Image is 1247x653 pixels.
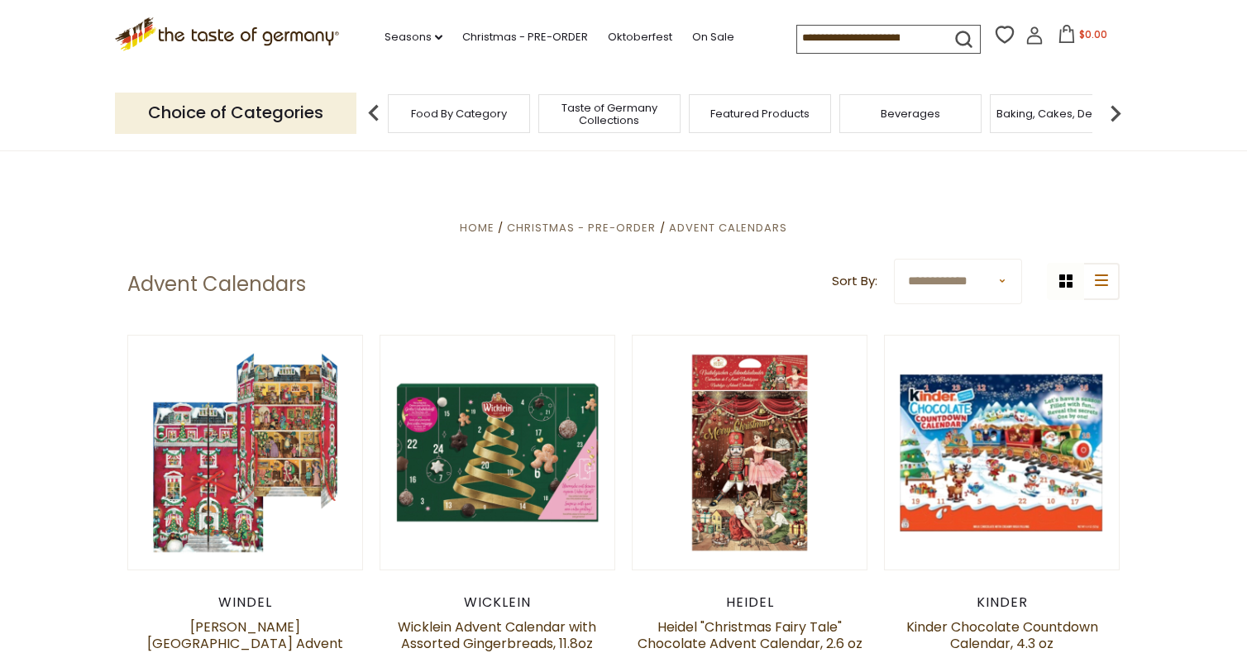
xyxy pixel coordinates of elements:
a: Kinder Chocolate Countdown Calendar, 4.3 oz [906,617,1098,653]
img: Kinder Chocolate Countdown Calendar, 4.3 oz [885,336,1119,570]
a: Christmas - PRE-ORDER [507,220,656,236]
a: Oktoberfest [608,28,672,46]
a: Taste of Germany Collections [543,102,676,126]
a: Wicklein Advent Calendar with Assorted Gingerbreads, 11.8oz [398,617,596,653]
div: Heidel [632,594,867,611]
img: previous arrow [357,97,390,130]
button: $0.00 [1047,25,1117,50]
h1: Advent Calendars [127,272,306,297]
a: Seasons [385,28,442,46]
a: Baking, Cakes, Desserts [996,107,1125,120]
img: Windel Manor House Advent Calendar, 2.6 oz [128,336,362,570]
div: Kinder [884,594,1120,611]
a: Advent Calendars [669,220,787,236]
a: Food By Category [411,107,507,120]
a: Beverages [881,107,940,120]
div: Windel [127,594,363,611]
p: Choice of Categories [115,93,356,133]
img: Wicklein Advent Calendar with Assorted Gingerbreads, 11.8oz [380,336,614,570]
img: Heidel "Christmas Fairy Tale" Chocolate Advent Calendar, 2.6 oz [633,336,867,570]
label: Sort By: [832,271,877,292]
a: Featured Products [710,107,810,120]
div: Wicklein [380,594,615,611]
a: Home [460,220,494,236]
a: Christmas - PRE-ORDER [462,28,588,46]
a: Heidel "Christmas Fairy Tale" Chocolate Advent Calendar, 2.6 oz [638,617,862,653]
span: $0.00 [1079,27,1107,41]
a: On Sale [692,28,734,46]
img: next arrow [1099,97,1132,130]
